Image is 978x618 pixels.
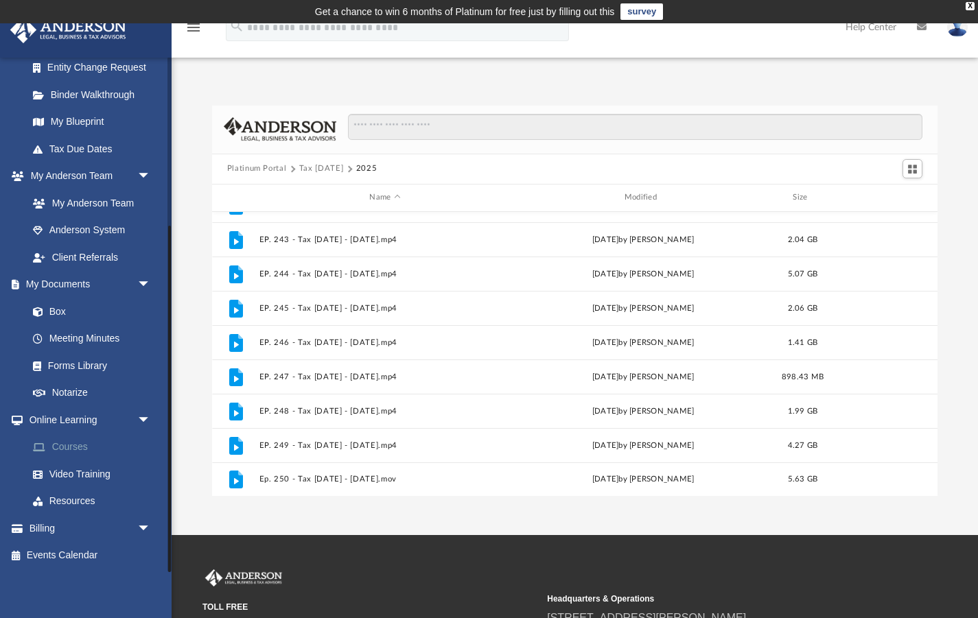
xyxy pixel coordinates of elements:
[10,163,165,190] a: My Anderson Teamarrow_drop_down
[137,271,165,299] span: arrow_drop_down
[19,243,165,271] a: Client Referrals
[517,370,769,383] div: [DATE] by [PERSON_NAME]
[782,372,824,380] span: 898.43 MB
[259,372,511,381] button: EP. 247 - Tax [DATE] - [DATE].mp4
[218,191,253,204] div: id
[259,269,511,278] button: EP. 244 - Tax [DATE] - [DATE].mp4
[10,271,165,298] a: My Documentsarrow_drop_down
[19,189,158,217] a: My Anderson Team
[787,270,817,277] span: 5.07 GB
[259,406,511,415] button: EP. 248 - Tax [DATE] - [DATE].mp4
[775,191,830,204] div: Size
[19,352,158,379] a: Forms Library
[620,3,663,20] a: survey
[836,191,932,204] div: id
[966,2,975,10] div: close
[787,338,817,346] span: 1.41 GB
[6,16,130,43] img: Anderson Advisors Platinum Portal
[19,54,172,82] a: Entity Change Request
[787,304,817,311] span: 2.06 GB
[10,406,172,433] a: Online Learningarrow_drop_down
[787,407,817,414] span: 1.99 GB
[19,298,158,325] a: Box
[19,325,165,353] a: Meeting Minutes
[202,601,537,613] small: TOLL FREE
[137,163,165,191] span: arrow_drop_down
[19,217,165,244] a: Anderson System
[517,336,769,348] div: [DATE] by [PERSON_NAME]
[229,19,244,34] i: search
[19,135,172,163] a: Tax Due Dates
[185,19,202,36] i: menu
[348,114,922,140] input: Search files and folders
[10,514,172,542] a: Billingarrow_drop_down
[259,337,511,346] button: EP. 246 - Tax [DATE] - [DATE].mp4
[547,593,882,605] small: Headquarters & Operations
[517,191,769,204] div: Modified
[19,488,172,515] a: Resources
[517,268,769,280] div: [DATE] by [PERSON_NAME]
[315,3,615,20] div: Get a chance to win 6 months of Platinum for free just by filling out this
[299,163,344,175] button: Tax [DATE]
[19,460,165,488] a: Video Training
[517,439,769,451] div: [DATE] by [PERSON_NAME]
[19,433,172,461] a: Courses
[137,514,165,543] span: arrow_drop_down
[258,191,511,204] div: Name
[19,379,165,407] a: Notarize
[202,569,285,587] img: Anderson Advisors Platinum Portal
[19,81,172,108] a: Binder Walkthrough
[212,212,938,497] div: grid
[137,406,165,434] span: arrow_drop_down
[787,235,817,243] span: 2.04 GB
[517,233,769,246] div: [DATE] by [PERSON_NAME]
[259,235,511,243] button: EP. 243 - Tax [DATE] - [DATE].mp4
[19,108,165,136] a: My Blueprint
[517,473,769,486] div: [DATE] by [PERSON_NAME]
[10,542,172,569] a: Events Calendar
[517,302,769,314] div: [DATE] by [PERSON_NAME]
[259,440,511,449] button: EP. 249 - Tax [DATE] - [DATE].mp4
[787,441,817,449] span: 4.27 GB
[947,17,968,37] img: User Pic
[517,405,769,417] div: [DATE] by [PERSON_NAME]
[356,163,377,175] button: 2025
[259,475,511,484] button: Ep. 250 - Tax [DATE] - [DATE].mov
[787,475,817,483] span: 5.63 GB
[185,26,202,36] a: menu
[227,163,287,175] button: Platinum Portal
[903,159,923,178] button: Switch to Grid View
[259,303,511,312] button: EP. 245 - Tax [DATE] - [DATE].mp4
